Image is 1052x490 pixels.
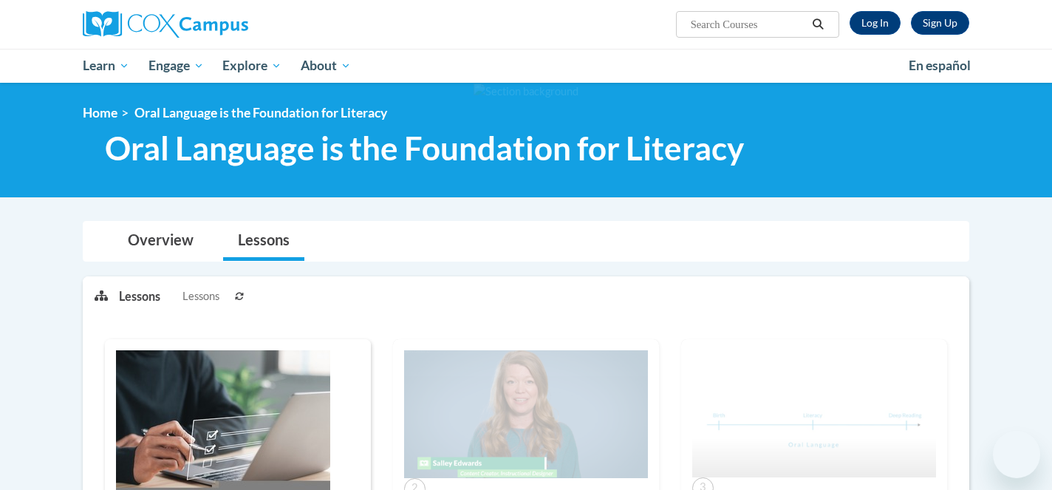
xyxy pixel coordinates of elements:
[83,105,117,120] a: Home
[119,288,160,304] p: Lessons
[474,84,578,100] img: Section background
[850,11,901,35] a: Log In
[812,19,825,30] i: 
[61,49,991,83] div: Main menu
[222,57,281,75] span: Explore
[113,222,208,261] a: Overview
[291,49,361,83] a: About
[105,129,744,168] span: Oral Language is the Foundation for Literacy
[83,11,363,38] a: Cox Campus
[909,58,971,73] span: En español
[73,49,139,83] a: Learn
[899,50,980,81] a: En español
[83,11,248,38] img: Cox Campus
[692,350,936,477] img: Course Image
[213,49,291,83] a: Explore
[404,350,648,479] img: Course Image
[301,57,351,75] span: About
[139,49,214,83] a: Engage
[148,57,204,75] span: Engage
[182,288,219,304] span: Lessons
[83,57,129,75] span: Learn
[911,11,969,35] a: Register
[223,222,304,261] a: Lessons
[993,431,1040,478] iframe: Button to launch messaging window
[689,16,807,33] input: Search Courses
[807,16,830,33] button: Search
[134,105,387,120] span: Oral Language is the Foundation for Literacy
